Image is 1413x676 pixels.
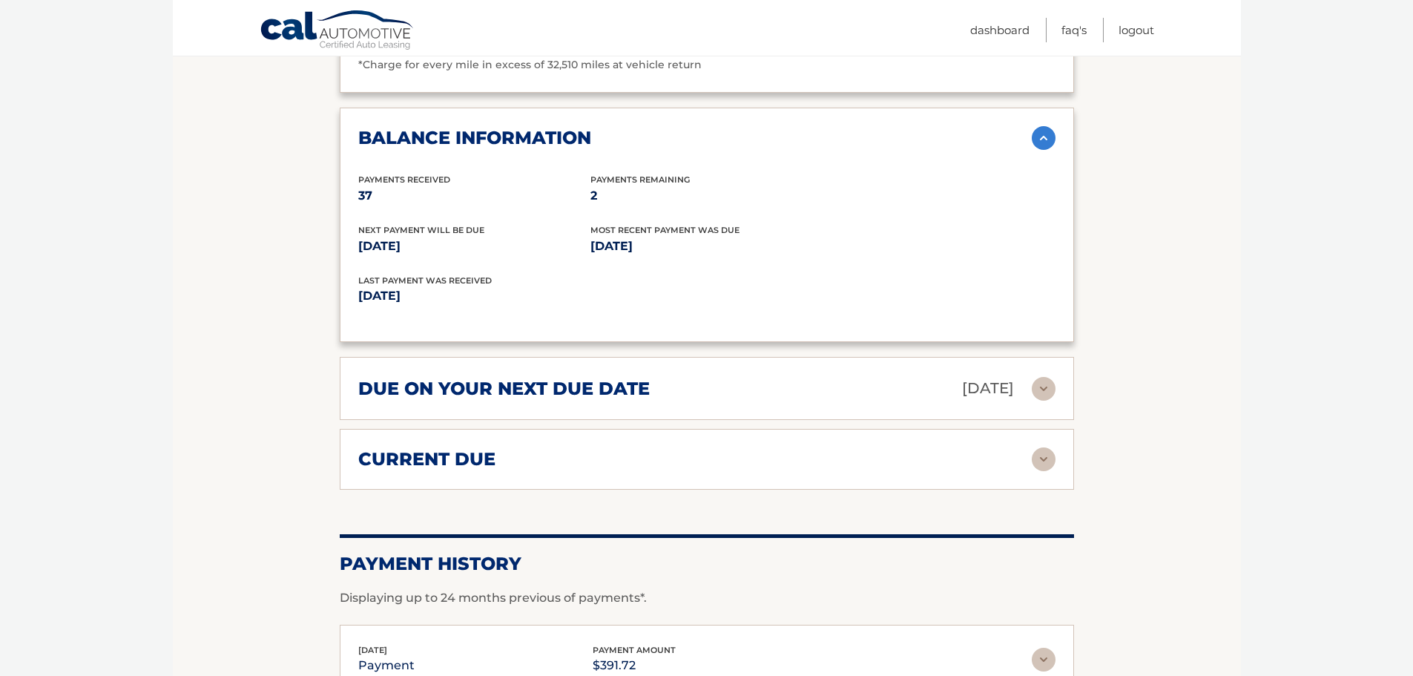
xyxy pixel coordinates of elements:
[593,645,676,655] span: payment amount
[260,10,415,53] a: Cal Automotive
[590,174,690,185] span: Payments Remaining
[1119,18,1154,42] a: Logout
[1032,377,1055,401] img: accordion-rest.svg
[1061,18,1087,42] a: FAQ's
[962,375,1014,401] p: [DATE]
[358,225,484,235] span: Next Payment will be due
[358,174,450,185] span: Payments Received
[358,127,591,149] h2: balance information
[593,655,676,676] p: $391.72
[358,645,387,655] span: [DATE]
[358,378,650,400] h2: due on your next due date
[590,236,823,257] p: [DATE]
[358,186,590,206] p: 37
[340,553,1074,575] h2: Payment History
[590,186,823,206] p: 2
[1032,126,1055,150] img: accordion-active.svg
[590,225,740,235] span: Most Recent Payment Was Due
[358,58,702,71] span: *Charge for every mile in excess of 32,510 miles at vehicle return
[358,655,415,676] p: payment
[340,589,1074,607] p: Displaying up to 24 months previous of payments*.
[358,236,590,257] p: [DATE]
[358,286,707,306] p: [DATE]
[1032,648,1055,672] img: accordion-rest.svg
[1032,447,1055,471] img: accordion-rest.svg
[358,448,495,470] h2: current due
[358,275,492,286] span: Last Payment was received
[970,18,1030,42] a: Dashboard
